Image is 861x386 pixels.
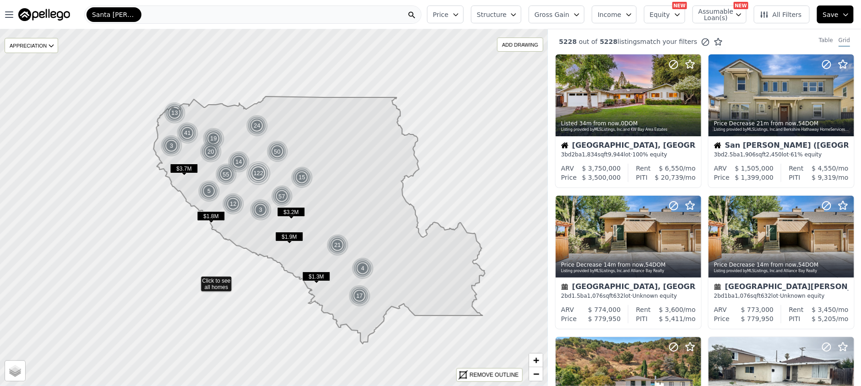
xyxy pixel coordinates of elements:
div: PITI [789,314,801,323]
span: + [533,354,539,366]
div: Rent [789,164,804,173]
span: $3.7M [170,164,198,173]
div: ARV [561,164,574,173]
span: $1.9M [276,232,303,241]
div: ARV [714,164,727,173]
button: Save [817,5,854,23]
span: 1,076 [735,293,751,299]
div: /mo [651,305,696,314]
div: NEW [734,2,748,9]
div: Rent [636,305,651,314]
div: 17 [349,285,371,307]
div: $1.8M [197,211,225,225]
div: 3 [250,199,272,221]
span: $1.8M [197,211,225,221]
div: 13 [164,102,186,124]
img: g2.png [214,162,238,186]
div: /mo [648,173,696,182]
span: $ 1,505,000 [735,165,774,172]
div: San [PERSON_NAME] ([GEOGRAPHIC_DATA][PERSON_NAME]) [714,142,849,151]
div: ARV [714,305,727,314]
img: House [561,142,569,149]
img: g1.png [246,115,269,137]
span: 1,076 [587,293,603,299]
div: $1.3M [303,272,330,285]
div: /mo [651,164,696,173]
button: Structure [471,5,521,23]
div: 19 [203,128,225,150]
span: $ 3,450 [812,306,836,313]
div: /mo [801,173,849,182]
a: Price Decrease 21m from now,54DOMListing provided byMLSListings, Inc.and Berkshire Hathaway HomeS... [708,54,854,188]
img: Townhouse [714,283,721,290]
div: [GEOGRAPHIC_DATA], [GEOGRAPHIC_DATA] [561,142,696,151]
a: Listed 34m from now,0DOMListing provided byMLSListings, Inc.and KW Bay Area EstatesHouse[GEOGRAPH... [555,54,701,188]
span: $3.2M [277,207,305,217]
div: Listing provided by MLSListings, Inc. and KW Bay Area Estates [561,127,697,133]
span: Assumable Loan(s) [699,8,728,21]
div: 20 [200,141,222,163]
div: 24 [246,115,268,137]
div: /mo [804,305,849,314]
div: $1.9M [276,232,303,245]
div: Listed , 0 DOM [561,120,697,127]
div: 3 bd 2.5 ba sqft lot · 61% equity [714,151,849,158]
img: g1.png [161,135,183,157]
span: $ 1,399,000 [735,174,774,181]
div: Rent [636,164,651,173]
span: match your filters [640,37,698,46]
div: 55 [214,162,238,186]
div: 50 [265,139,289,163]
div: out of listings [548,37,723,47]
span: Santa [PERSON_NAME] [92,10,136,19]
div: 122 [246,161,271,186]
a: Price Decrease 14m from now,54DOMListing provided byMLSListings, Inc.and Alliance Bay RealtyTownh... [708,195,854,329]
div: PITI [636,314,648,323]
span: $ 9,319 [812,174,836,181]
div: 12 [222,193,244,215]
span: $ 3,600 [659,306,683,313]
div: 2 bd 1 ba sqft lot · Unknown equity [714,292,849,300]
button: Income [592,5,637,23]
img: g1.png [352,257,374,279]
span: $ 3,750,000 [582,165,621,172]
span: $ 5,411 [659,315,683,322]
div: 57 [270,184,293,208]
div: Price [714,314,730,323]
span: Income [598,10,622,19]
div: Listing provided by MLSListings, Inc. and Alliance Bay Realty [714,268,850,274]
div: Price Decrease , 54 DOM [714,120,850,127]
span: Price [433,10,449,19]
div: 3 bd 2 ba sqft lot · 100% equity [561,151,696,158]
div: PITI [636,173,648,182]
img: g1.png [164,102,186,124]
span: $ 3,500,000 [582,174,621,181]
img: House [714,142,721,149]
div: Table [819,37,833,47]
a: Price Decrease 14m from now,54DOMListing provided byMLSListings, Inc.and Alliance Bay RealtyTownh... [555,195,701,329]
div: Price [714,173,730,182]
div: Price [561,314,577,323]
div: ARV [561,305,574,314]
div: Price Decrease , 54 DOM [714,261,850,268]
div: $3.2M [277,207,305,220]
time: 2025-08-18 20:20 [757,120,796,127]
span: $ 779,950 [741,315,774,322]
div: APPRECIATION [5,38,58,53]
img: g1.png [203,128,225,150]
a: Zoom out [529,367,543,381]
span: $ 20,739 [655,174,683,181]
div: Rent [789,305,804,314]
button: Assumable Loan(s) [693,5,747,23]
a: Layers [5,361,25,381]
img: g2.png [265,139,289,163]
div: 21 [327,234,349,256]
span: Equity [650,10,670,19]
button: Equity [644,5,685,23]
div: 14 [228,151,250,173]
div: REMOVE OUTLINE [470,371,519,379]
time: 2025-08-18 20:12 [604,262,644,268]
span: Save [823,10,839,19]
time: 2025-08-18 20:32 [579,120,619,127]
span: 632 [761,293,771,299]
